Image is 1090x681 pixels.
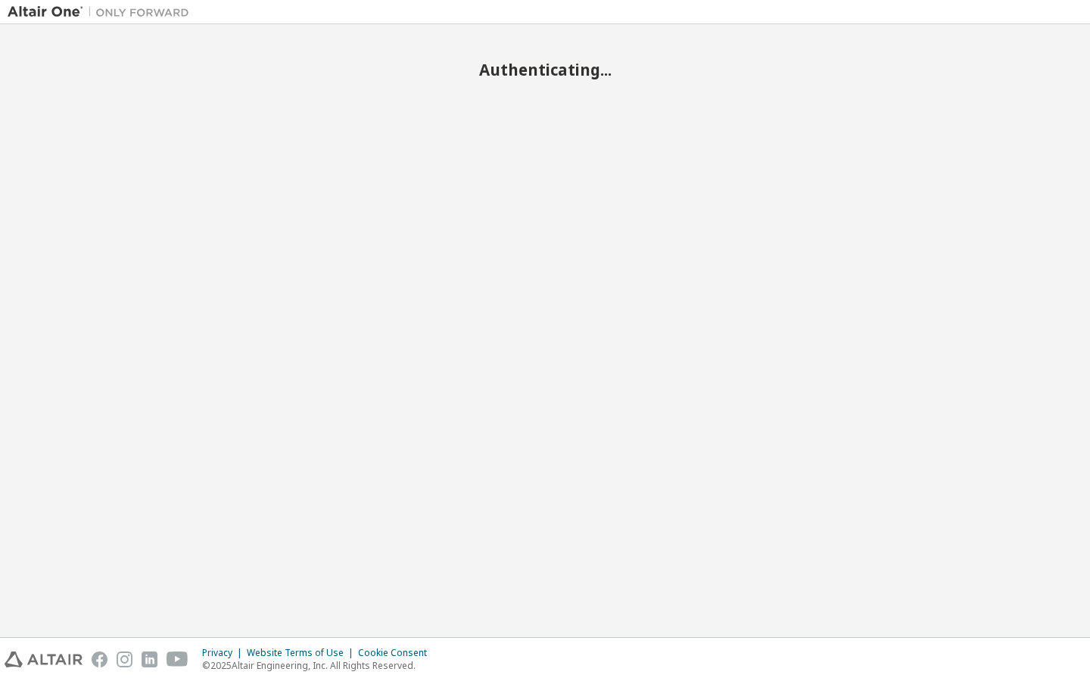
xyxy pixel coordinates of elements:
[247,647,358,659] div: Website Terms of Use
[8,5,197,20] img: Altair One
[202,659,436,672] p: © 2025 Altair Engineering, Inc. All Rights Reserved.
[92,651,107,667] img: facebook.svg
[358,647,436,659] div: Cookie Consent
[202,647,247,659] div: Privacy
[117,651,132,667] img: instagram.svg
[167,651,188,667] img: youtube.svg
[5,651,83,667] img: altair_logo.svg
[8,60,1082,79] h2: Authenticating...
[142,651,157,667] img: linkedin.svg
